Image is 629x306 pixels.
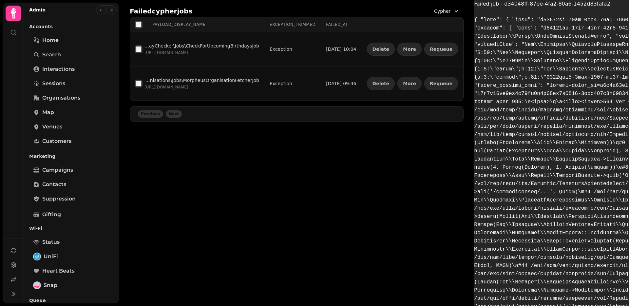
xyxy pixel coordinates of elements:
span: [URL][DOMAIN_NAME] [144,85,188,89]
span: Sessions [42,80,65,87]
img: UniFi [34,253,40,260]
div: Exception [270,80,292,87]
span: Campaigns [42,166,73,174]
span: Delete [372,47,390,51]
h2: Failed cypher jobs [130,7,192,16]
button: back [138,110,163,118]
span: Next [169,112,179,116]
nav: Pagination [130,106,464,122]
span: Requeue [430,47,452,51]
span: Heart beats [42,267,74,275]
span: Gifting [42,211,61,219]
p: App\Packages\UpcomingBirthdayChecker\Jobs\CheckForUpcomingBirthdaysJob [144,43,259,49]
span: Venues [42,123,62,131]
span: Organisations [42,94,80,102]
p: Wi-Fi [29,222,114,234]
span: Map [42,108,54,116]
span: [URL][DOMAIN_NAME] [144,50,188,55]
span: Home [42,36,59,44]
span: Status [42,238,60,246]
span: Previous [141,112,160,116]
span: Delete [372,81,390,86]
span: Snap [44,281,57,289]
div: [DATE] 10:04 [326,46,356,52]
span: Contacts [42,181,66,188]
p: App\Packages\MorpheusOrganisations\Jobs\MorpheusOrganisationFetcherJob [144,77,259,84]
span: More [403,81,416,86]
p: Marketing [29,150,114,162]
button: next [166,110,182,118]
span: Suppression [42,195,76,203]
img: Snap [34,282,40,289]
span: More [403,47,416,51]
span: Search [42,51,61,59]
div: failed_at [326,22,356,27]
p: Accounts [29,21,114,32]
span: UniFi [44,253,58,260]
div: Exception [270,46,292,52]
span: Interactions [42,65,75,73]
div: [DATE] 09:46 [326,80,356,87]
h2: Admin [29,7,46,13]
div: exception_trimmed [270,22,315,27]
span: Customers [42,137,71,145]
span: Requeue [430,81,452,86]
span: Cypher [434,8,450,14]
p: payload_display_name [152,22,205,27]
